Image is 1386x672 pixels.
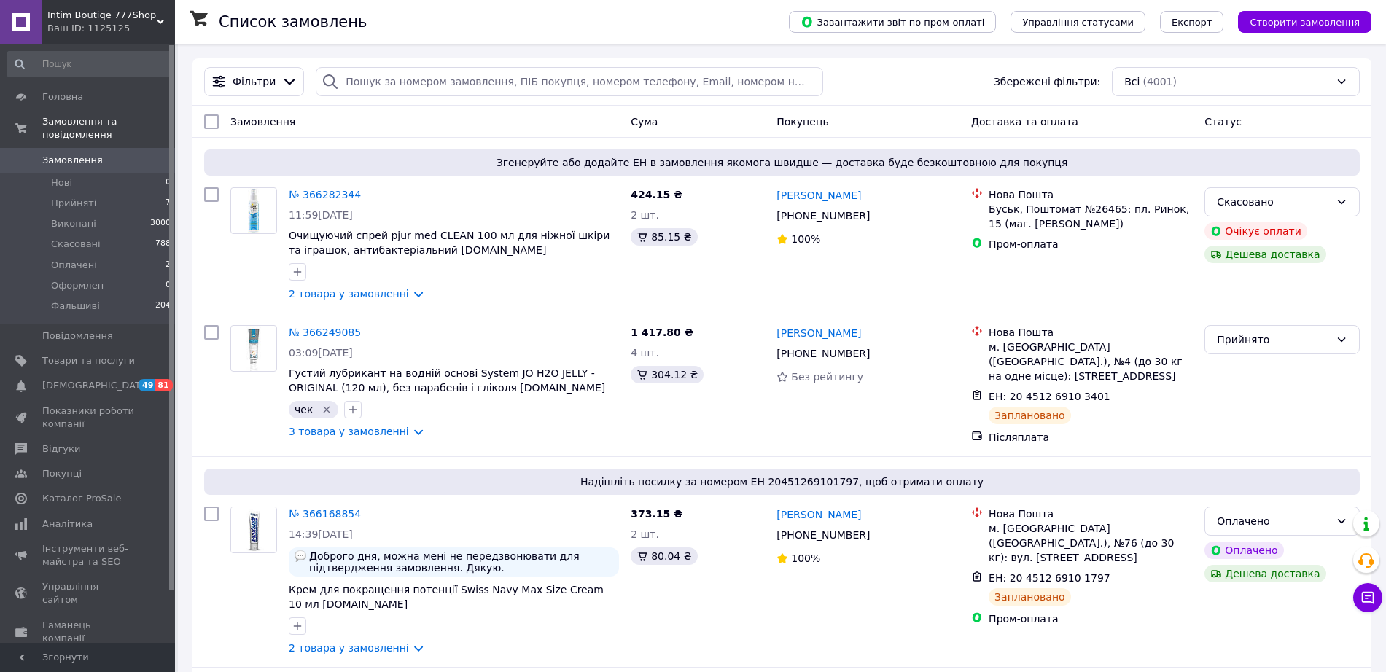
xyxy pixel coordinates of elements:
a: [PERSON_NAME] [776,507,861,522]
span: Intim Boutiqe 777Shop [47,9,157,22]
span: 3000 [150,217,171,230]
span: Покупці [42,467,82,480]
span: 14:39[DATE] [289,528,353,540]
span: Нові [51,176,72,190]
span: 373.15 ₴ [631,508,682,520]
div: Дешева доставка [1204,565,1325,582]
span: [PHONE_NUMBER] [776,529,870,541]
span: [PHONE_NUMBER] [776,210,870,222]
button: Експорт [1160,11,1224,33]
span: 81 [155,379,172,391]
span: Надішліть посилку за номером ЕН 20451269101797, щоб отримати оплату [210,474,1354,489]
div: Заплановано [989,588,1071,606]
div: Заплановано [989,407,1071,424]
span: 49 [139,379,155,391]
span: Управління сайтом [42,580,135,606]
div: Нова Пошта [989,507,1193,521]
span: 100% [791,552,820,564]
div: 85.15 ₴ [631,228,697,246]
span: Експорт [1172,17,1212,28]
div: Ваш ID: 1125125 [47,22,175,35]
div: Прийнято [1217,332,1330,348]
span: (4001) [1142,76,1177,87]
span: [DEMOGRAPHIC_DATA] [42,379,150,392]
span: 4 шт. [631,347,659,359]
div: Оплачено [1217,513,1330,529]
div: Нова Пошта [989,187,1193,202]
span: ЕН: 20 4512 6910 1797 [989,572,1110,584]
div: Нова Пошта [989,325,1193,340]
span: 0 [166,279,171,292]
span: Оформлен [51,279,104,292]
img: Фото товару [246,326,262,371]
span: Фільтри [233,74,276,89]
div: Буськ, Поштомат №26465: пл. Ринок, 15 (маг. [PERSON_NAME]) [989,202,1193,231]
button: Чат з покупцем [1353,583,1382,612]
span: Каталог ProSale [42,492,121,505]
span: Головна [42,90,83,103]
a: 3 товара у замовленні [289,426,409,437]
span: Інструменти веб-майстра та SEO [42,542,135,569]
a: 2 товара у замовленні [289,642,409,654]
span: 11:59[DATE] [289,209,353,221]
span: Скасовані [51,238,101,251]
span: Збережені фільтри: [994,74,1100,89]
span: 424.15 ₴ [631,189,682,200]
span: Повідомлення [42,329,113,343]
svg: Видалити мітку [321,404,332,415]
button: Створити замовлення [1238,11,1371,33]
a: [PERSON_NAME] [776,326,861,340]
div: Дешева доставка [1204,246,1325,263]
span: Cума [631,116,658,128]
span: 788 [155,238,171,251]
span: Згенеруйте або додайте ЕН в замовлення якомога швидше — доставка буде безкоштовною для покупця [210,155,1354,170]
img: Фото товару [231,507,276,552]
span: ЕН: 20 4512 6910 3401 [989,391,1110,402]
input: Пошук за номером замовлення, ПІБ покупця, номером телефону, Email, номером накладної [316,67,823,96]
a: Фото товару [230,187,277,234]
a: Густий лубрикант на водній основі System JO H2O JELLY - ORIGINAL (120 мл), без парабенів і глікол... [289,367,605,394]
a: Крем для покращення потенції Swiss Navy Max Size Cream 10 мл [DOMAIN_NAME] [289,584,604,610]
a: № 366282344 [289,189,361,200]
span: 7 [166,197,171,210]
a: Фото товару [230,507,277,553]
span: Доставка та оплата [971,116,1078,128]
span: Аналітика [42,517,93,531]
span: Завантажити звіт по пром-оплаті [801,15,984,28]
a: [PERSON_NAME] [776,188,861,203]
a: Очищуючий спрей pjur med CLEAN 100 мл для ніжної шкіри та іграшок, антибактеріальний [DOMAIN_NAME] [289,230,610,256]
div: 80.04 ₴ [631,547,697,565]
span: Гаманець компанії [42,619,135,645]
span: Виконані [51,217,96,230]
button: Завантажити звіт по пром-оплаті [789,11,996,33]
div: Пром-оплата [989,612,1193,626]
span: Замовлення [230,116,295,128]
span: Без рейтингу [791,371,863,383]
div: Очікує оплати [1204,222,1307,240]
span: Замовлення [42,154,103,167]
span: 204 [155,300,171,313]
span: 100% [791,233,820,245]
span: 1 417.80 ₴ [631,327,693,338]
span: чек [295,404,313,415]
span: [PHONE_NUMBER] [776,348,870,359]
span: Покупець [776,116,828,128]
a: Створити замовлення [1223,15,1371,27]
img: :speech_balloon: [295,550,306,562]
span: Статус [1204,116,1242,128]
span: Фальшиві [51,300,100,313]
span: Замовлення та повідомлення [42,115,175,141]
span: Товари та послуги [42,354,135,367]
a: Фото товару [230,325,277,372]
span: Створити замовлення [1250,17,1360,28]
span: 0 [166,176,171,190]
input: Пошук [7,51,172,77]
span: Прийняті [51,197,96,210]
span: Показники роботи компанії [42,405,135,431]
span: Доброго дня, можна мені не передзвонювати для підтвердження замовлення. Дякую. [309,550,613,574]
div: Пром-оплата [989,237,1193,251]
span: 2 [166,259,171,272]
span: Всі [1124,74,1140,89]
